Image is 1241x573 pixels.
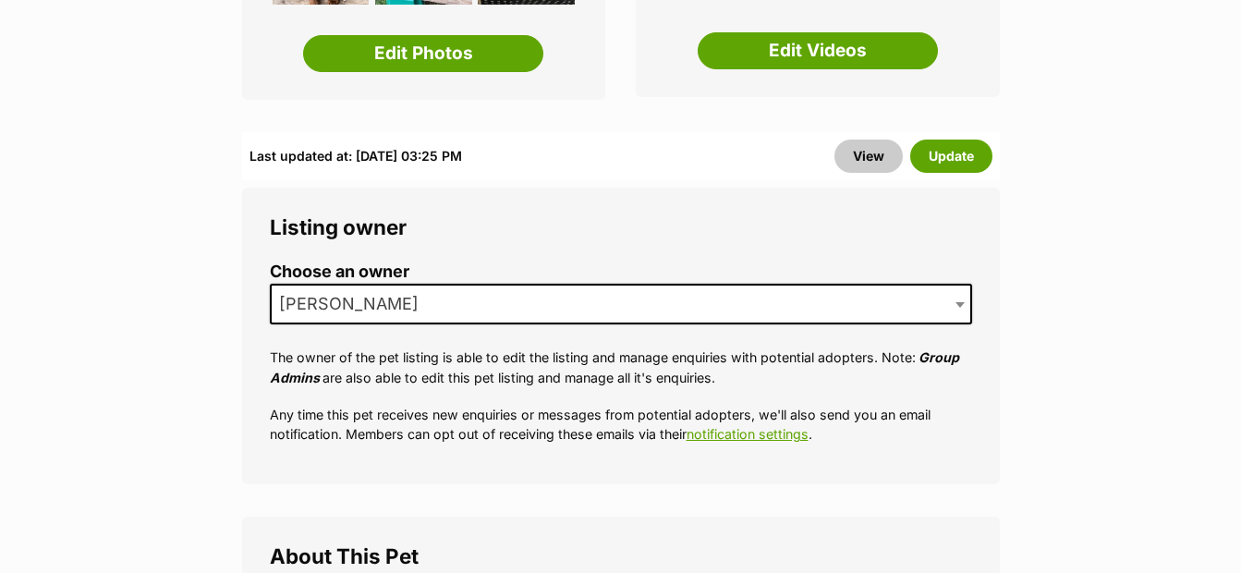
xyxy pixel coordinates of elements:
div: Last updated at: [DATE] 03:25 PM [249,140,462,173]
em: Group Admins [270,349,959,384]
a: notification settings [687,426,809,442]
label: Choose an owner [270,262,972,282]
a: Edit Videos [698,32,938,69]
span: About This Pet [270,543,419,568]
a: Edit Photos [303,35,543,72]
span: Bree Hodge [272,291,437,317]
span: Bree Hodge [270,284,972,324]
a: View [834,140,903,173]
p: Any time this pet receives new enquiries or messages from potential adopters, we'll also send you... [270,405,972,445]
p: The owner of the pet listing is able to edit the listing and manage enquiries with potential adop... [270,347,972,387]
span: Listing owner [270,214,407,239]
button: Update [910,140,992,173]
